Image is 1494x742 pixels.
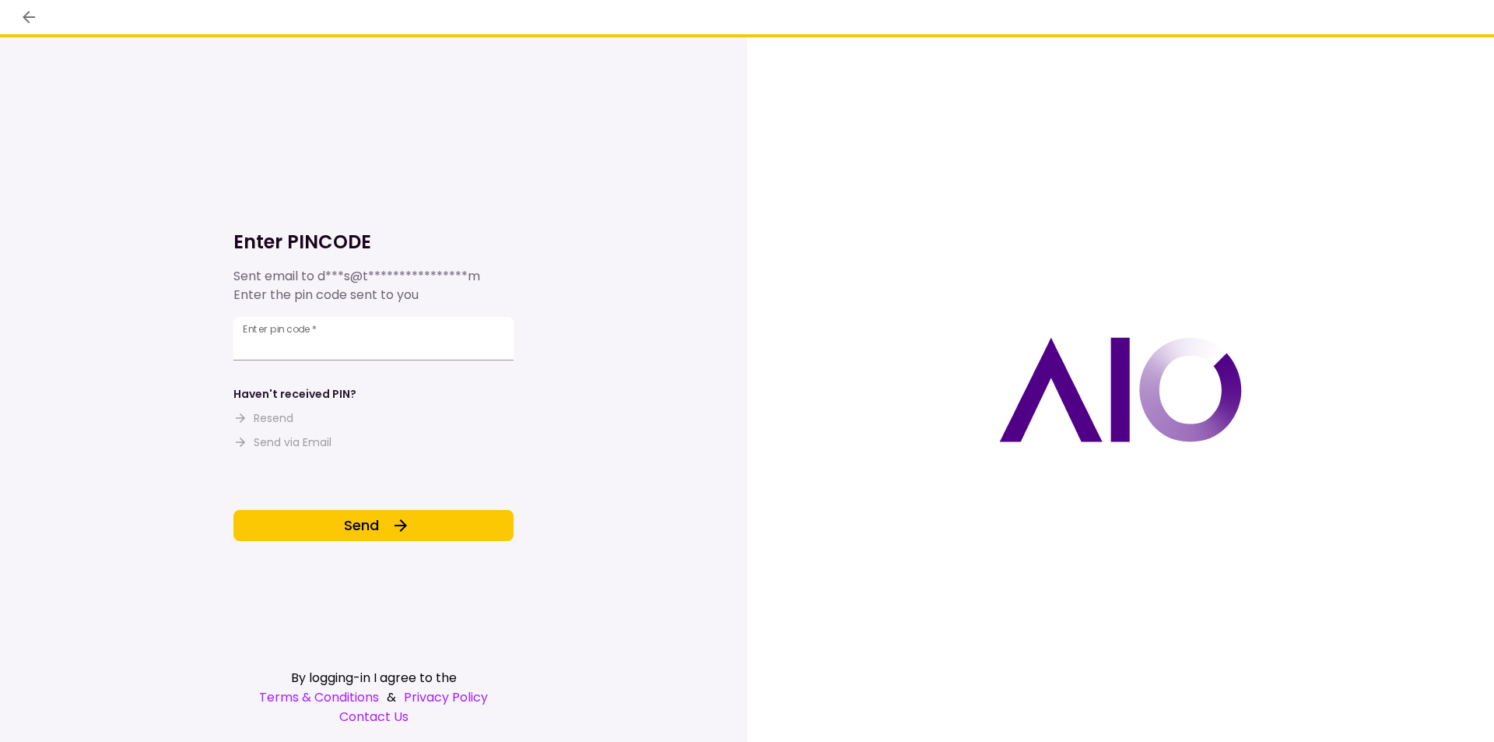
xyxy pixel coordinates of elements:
div: Sent email to Enter the pin code sent to you [233,267,514,304]
a: Terms & Conditions [259,687,379,707]
h1: Enter PINCODE [233,230,514,255]
label: Enter pin code [243,322,317,336]
img: AIO logo [999,337,1242,442]
div: & [233,687,514,707]
button: Resend [233,410,293,427]
div: By logging-in I agree to the [233,668,514,687]
button: Send [233,510,514,541]
a: Contact Us [233,707,514,726]
span: Send [344,515,379,536]
button: back [16,4,42,30]
div: Haven't received PIN? [233,386,356,403]
a: Privacy Policy [404,687,488,707]
button: Send via Email [233,434,331,451]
